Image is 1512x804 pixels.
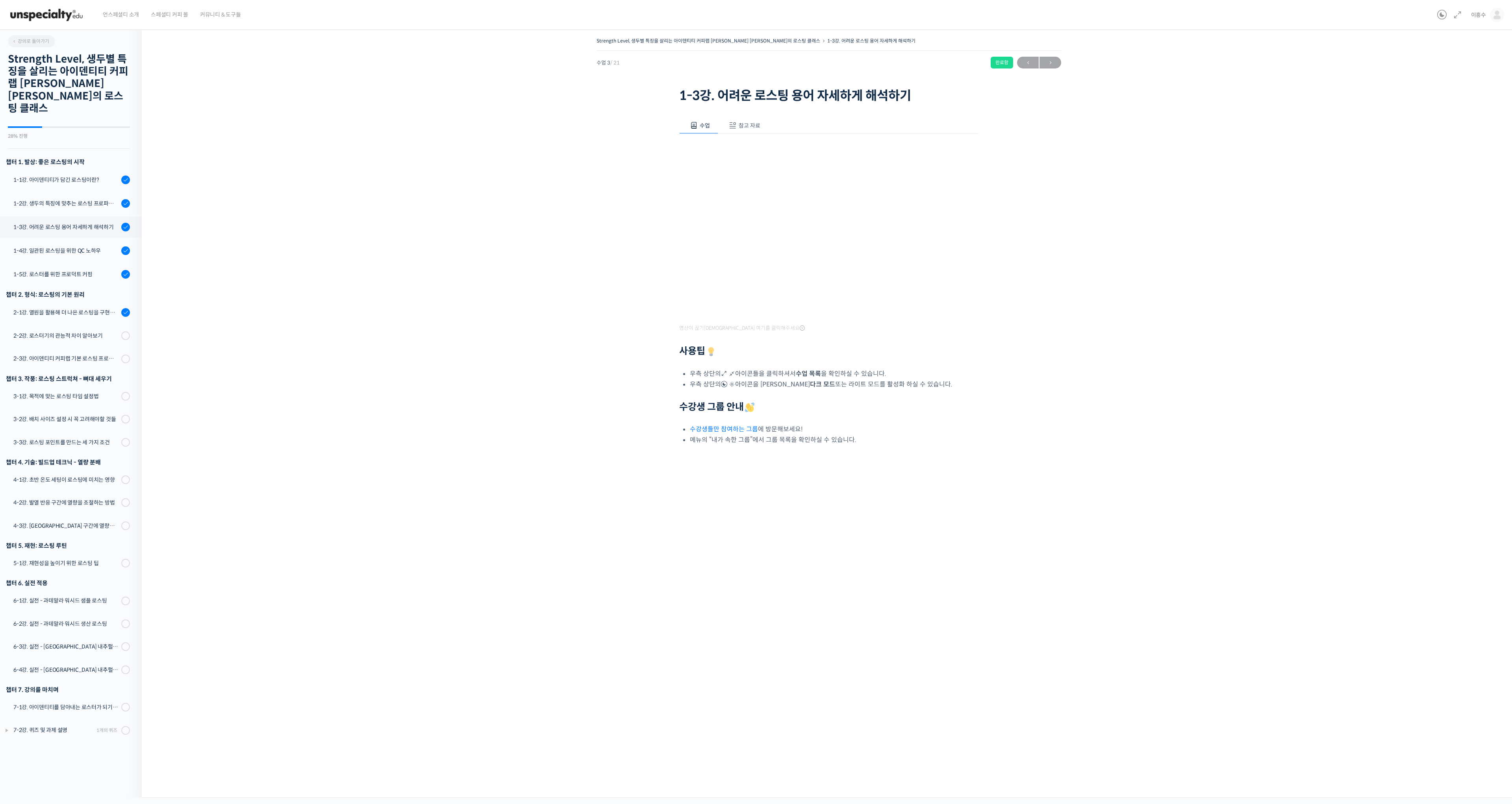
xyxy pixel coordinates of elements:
img: 👋 [745,403,754,412]
div: 챕터 7. 강의를 마치며 [6,684,130,695]
div: 5-1강. 재현성을 높이기 위한 로스팅 팁 [13,559,119,567]
a: 강의로 돌아가기 [8,35,55,47]
span: 이흥수 [1471,11,1486,18]
div: 3-1강. 목적에 맞는 로스팅 타임 설정법 [13,392,119,401]
li: 우측 상단의 아이콘들을 클릭하셔서 을 확인하실 수 있습니다. [690,368,978,379]
div: 챕터 3. 작풍: 로스팅 스트럭쳐 - 뼈대 세우기 [6,373,130,384]
span: 영상이 끊기[DEMOGRAPHIC_DATA] 여기를 클릭해주세요 [679,325,805,331]
b: 수업 목록 [796,370,821,378]
div: 챕터 2. 형식: 로스팅의 기본 원리 [6,289,130,300]
div: 2-2강. 로스터기의 관능적 차이 알아보기 [13,331,119,340]
div: 1-1강. 아이덴티티가 담긴 로스팅이란? [13,176,119,184]
h3: 챕터 1. 발상: 좋은 로스팅의 시작 [6,157,130,167]
div: 3-2강. 배치 사이즈 설정 시 꼭 고려해야할 것들 [13,415,119,423]
div: 2-3강. 아이덴티티 커피랩 기본 로스팅 프로파일 세팅 [13,354,119,363]
div: 챕터 6. 실전 적용 [6,578,130,588]
img: 💡 [706,347,716,357]
div: 3-3강. 로스팅 포인트를 만드는 세 가지 조건 [13,438,119,447]
div: 6-2강. 실전 - 과테말라 워시드 생산 로스팅 [13,619,119,628]
div: 1개의 퀴즈 [96,726,117,734]
div: 2-1강. 열원을 활용해 더 나은 로스팅을 구현하는 방법 [13,308,119,317]
a: 1-3강. 어려운 로스팅 용어 자세하게 해석하기 [827,38,915,44]
a: 다음→ [1039,57,1061,68]
strong: 사용팁 [679,345,717,357]
h1: 1-3강. 어려운 로스팅 용어 자세하게 해석하기 [679,88,978,103]
span: 참고 자료 [739,122,760,129]
div: 1-4강. 일관된 로스팅을 위한 QC 노하우 [13,246,119,255]
div: 챕터 4. 기술: 빌드업 테크닉 - 열량 분배 [6,457,130,468]
span: 수업 3 [597,60,620,65]
div: 7-1강. 아이덴티티를 담아내는 로스터가 되기 위해 [13,703,119,712]
span: 수업 [700,122,710,129]
li: 에 방문해보세요! [690,424,978,434]
div: 6-3강. 실전 - [GEOGRAPHIC_DATA] 내추럴 샘플 로스팅 [13,642,119,651]
b: 다크 모드 [810,380,835,388]
div: 1-3강. 어려운 로스팅 용어 자세하게 해석하기 [13,223,119,231]
div: 28% 진행 [8,134,130,139]
a: 수강생들만 참여하는 그룹 [690,425,758,433]
span: ← [1017,57,1039,68]
div: 4-1강. 초반 온도 세팅이 로스팅에 미치는 영향 [13,475,119,484]
h2: Strength Level, 생두별 특징을 살리는 아이덴티티 커피랩 [PERSON_NAME] [PERSON_NAME]의 로스팅 클래스 [8,53,130,115]
div: 챕터 5. 재현: 로스팅 루틴 [6,540,130,551]
div: 4-2강. 발열 반응 구간에 열량을 조절하는 방법 [13,498,119,507]
li: 우측 상단의 아이콘을 [PERSON_NAME] 또는 라이트 모드를 활성화 하실 수 있습니다. [690,379,978,390]
span: / 21 [610,59,620,66]
span: → [1039,57,1061,68]
div: 완료함 [991,57,1013,68]
div: 1-2강. 생두의 특징에 맞추는 로스팅 프로파일 'Stength Level' [13,199,119,208]
span: 강의로 돌아가기 [12,38,49,44]
strong: 수강생 그룹 안내 [679,401,756,413]
div: 1-5강. 로스터를 위한 프로덕트 커핑 [13,270,119,279]
div: 4-3강. [GEOGRAPHIC_DATA] 구간에 열량을 조절하는 방법 [13,521,119,530]
div: 7-2강. 퀴즈 및 과제 설명 [13,726,94,734]
div: 6-1강. 실전 - 과테말라 워시드 샘플 로스팅 [13,596,119,605]
li: 메뉴의 “내가 속한 그룹”에서 그룹 목록을 확인하실 수 있습니다. [690,434,978,445]
div: 6-4강. 실전 - [GEOGRAPHIC_DATA] 내추럴 생산 로스팅 [13,665,119,674]
a: ←이전 [1017,57,1039,68]
a: Strength Level, 생두별 특징을 살리는 아이덴티티 커피랩 [PERSON_NAME] [PERSON_NAME]의 로스팅 클래스 [597,38,820,44]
